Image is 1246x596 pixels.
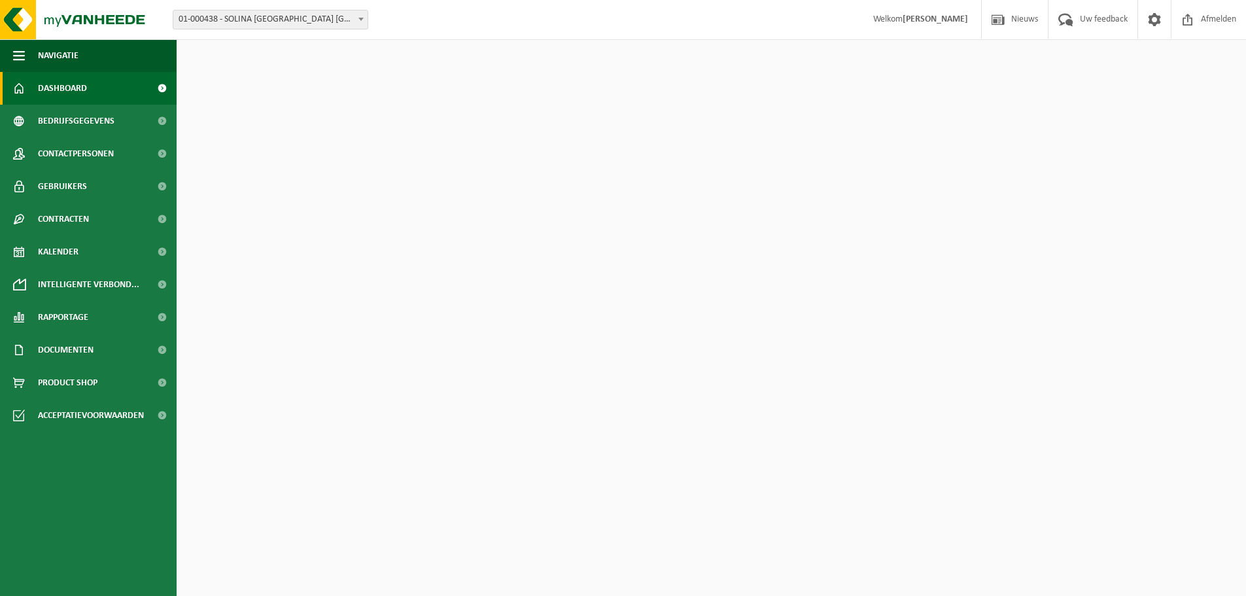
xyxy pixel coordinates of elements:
span: Contracten [38,203,89,236]
span: Intelligente verbond... [38,268,139,301]
span: Documenten [38,334,94,366]
span: Kalender [38,236,78,268]
strong: [PERSON_NAME] [903,14,968,24]
span: Contactpersonen [38,137,114,170]
span: 01-000438 - SOLINA BELGIUM NV/AG - EKE [173,10,368,29]
span: Dashboard [38,72,87,105]
span: Acceptatievoorwaarden [38,399,144,432]
span: Rapportage [38,301,88,334]
span: 01-000438 - SOLINA BELGIUM NV/AG - EKE [173,10,368,29]
span: Gebruikers [38,170,87,203]
span: Bedrijfsgegevens [38,105,114,137]
span: Navigatie [38,39,78,72]
span: Product Shop [38,366,97,399]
